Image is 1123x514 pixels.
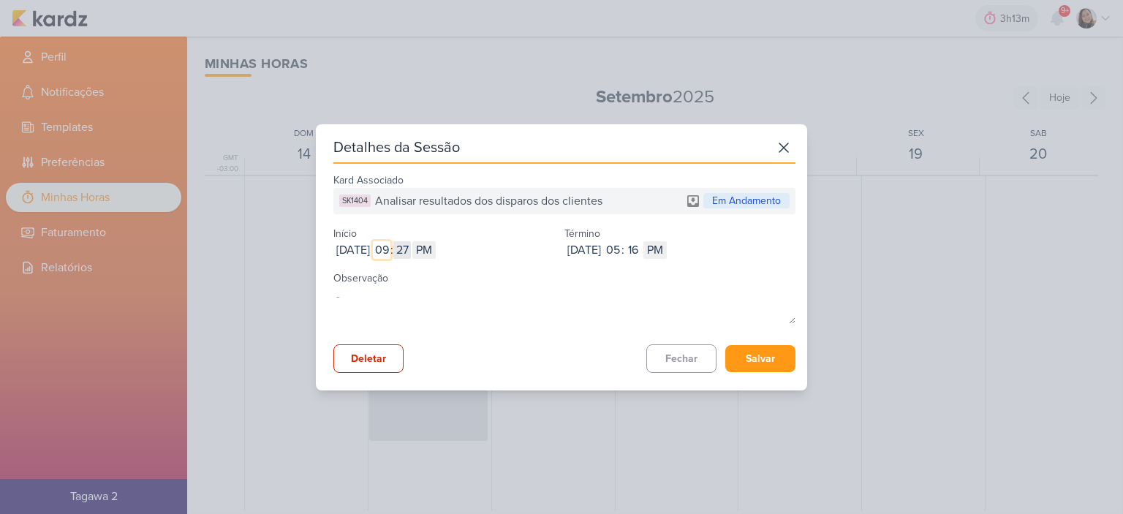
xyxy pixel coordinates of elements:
label: Início [333,227,357,240]
div: Detalhes da Sessão [333,137,460,158]
div: : [390,241,393,259]
button: Deletar [333,344,404,373]
span: Analisar resultados dos disparos dos clientes [375,192,602,210]
label: Término [564,227,600,240]
div: Em Andamento [703,193,790,208]
label: Observação [333,272,388,284]
button: Fechar [646,344,716,373]
label: Kard Associado [333,174,404,186]
div: : [621,241,624,259]
button: Salvar [725,345,795,372]
div: SK1404 [339,194,371,207]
